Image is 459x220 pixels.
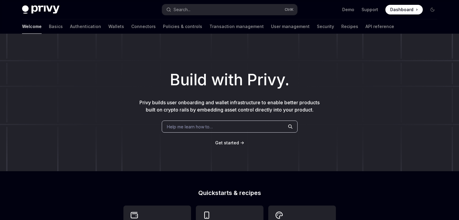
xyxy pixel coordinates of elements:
[365,19,394,34] a: API reference
[390,7,413,13] span: Dashboard
[131,19,156,34] a: Connectors
[209,19,264,34] a: Transaction management
[22,19,42,34] a: Welcome
[123,190,336,196] h2: Quickstarts & recipes
[362,7,378,13] a: Support
[70,19,101,34] a: Authentication
[139,99,320,113] span: Privy builds user onboarding and wallet infrastructure to enable better products built on crypto ...
[10,68,449,92] h1: Build with Privy.
[49,19,63,34] a: Basics
[167,124,213,130] span: Help me learn how to…
[428,5,437,14] button: Toggle dark mode
[108,19,124,34] a: Wallets
[385,5,423,14] a: Dashboard
[162,4,297,15] button: Open search
[271,19,310,34] a: User management
[317,19,334,34] a: Security
[215,140,239,146] a: Get started
[163,19,202,34] a: Policies & controls
[341,19,358,34] a: Recipes
[174,6,190,13] div: Search...
[342,7,354,13] a: Demo
[22,5,59,14] img: dark logo
[285,7,294,12] span: Ctrl K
